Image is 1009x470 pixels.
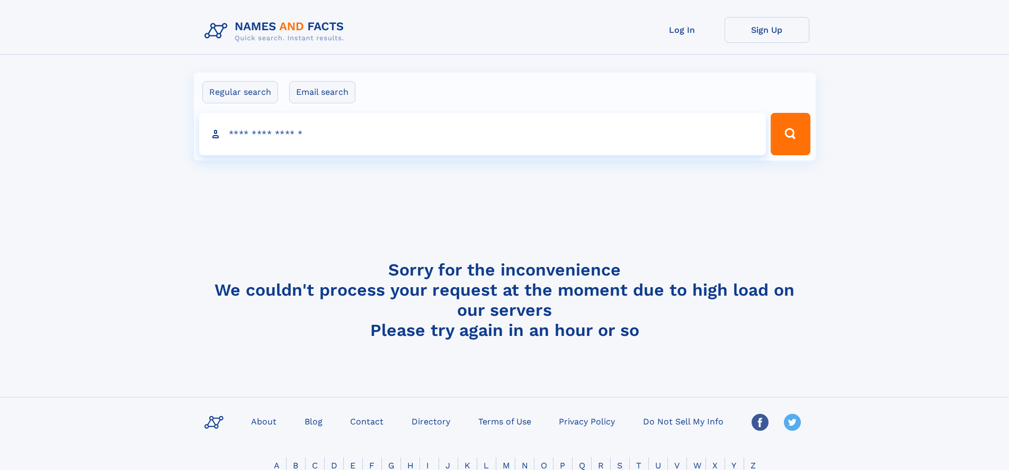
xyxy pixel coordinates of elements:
label: Email search [289,81,355,103]
a: Terms of Use [474,413,535,429]
h4: Sorry for the inconvenience We couldn't process your request at the moment due to high load on ou... [200,260,809,340]
a: Privacy Policy [555,413,619,429]
a: About [247,413,281,429]
a: Blog [300,413,327,429]
img: Facebook [752,414,769,431]
input: search input [199,113,766,155]
a: Log In [640,17,725,43]
button: Search Button [771,113,810,155]
a: Sign Up [725,17,809,43]
a: Contact [346,413,388,429]
img: Twitter [784,414,801,431]
a: Directory [407,413,454,429]
label: Regular search [202,81,278,103]
a: Do Not Sell My Info [639,413,728,429]
img: Logo Names and Facts [200,17,353,46]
